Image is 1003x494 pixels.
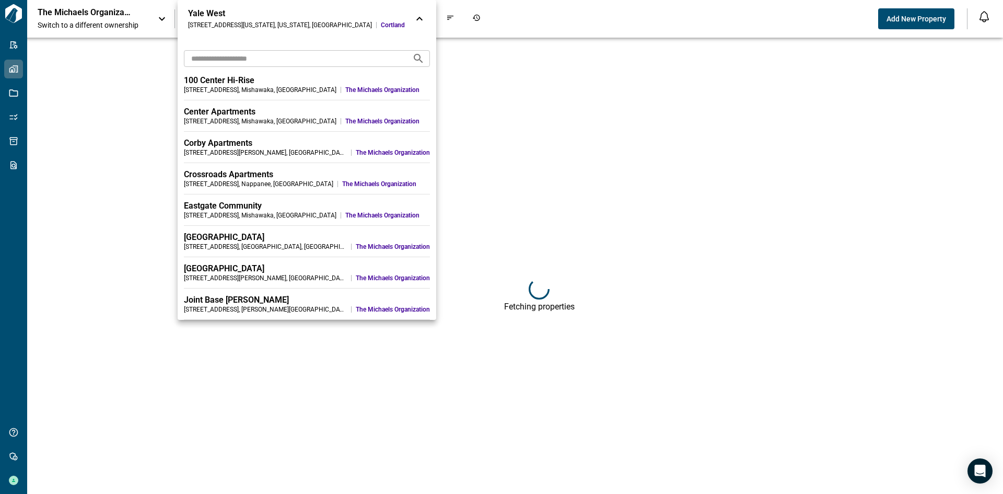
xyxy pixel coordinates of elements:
[184,243,347,251] div: [STREET_ADDRESS] , [GEOGRAPHIC_DATA] , [GEOGRAPHIC_DATA]
[184,180,333,188] div: [STREET_ADDRESS] , Nappanee , [GEOGRAPHIC_DATA]
[356,274,430,282] span: The Michaels Organization
[184,75,430,86] div: 100 Center Hi-Rise
[188,8,405,19] div: Yale West
[342,180,430,188] span: The Michaels Organization
[356,243,430,251] span: The Michaels Organization
[184,107,430,117] div: Center Apartments
[356,148,430,157] span: The Michaels Organization
[184,232,430,243] div: [GEOGRAPHIC_DATA]
[356,305,430,314] span: The Michaels Organization
[184,263,430,274] div: [GEOGRAPHIC_DATA]
[184,148,347,157] div: [STREET_ADDRESS][PERSON_NAME] , [GEOGRAPHIC_DATA] , [GEOGRAPHIC_DATA]
[184,211,336,220] div: [STREET_ADDRESS] , Mishawaka , [GEOGRAPHIC_DATA]
[967,458,993,484] div: Open Intercom Messenger
[184,295,430,305] div: Joint Base [PERSON_NAME]
[184,169,430,180] div: Crossroads Apartments
[381,21,405,29] span: Cortland
[345,86,430,94] span: The Michaels Organization
[184,305,347,314] div: [STREET_ADDRESS] , [PERSON_NAME][GEOGRAPHIC_DATA] , MD
[408,48,429,69] button: Search projects
[184,117,336,125] div: [STREET_ADDRESS] , Mishawaka , [GEOGRAPHIC_DATA]
[345,117,430,125] span: The Michaels Organization
[188,21,372,29] div: [STREET_ADDRESS][US_STATE] , [US_STATE] , [GEOGRAPHIC_DATA]
[184,274,347,282] div: [STREET_ADDRESS][PERSON_NAME] , [GEOGRAPHIC_DATA] , [GEOGRAPHIC_DATA]
[184,201,430,211] div: Eastgate Community
[345,211,430,220] span: The Michaels Organization
[184,86,336,94] div: [STREET_ADDRESS] , Mishawaka , [GEOGRAPHIC_DATA]
[184,138,430,148] div: Corby Apartments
